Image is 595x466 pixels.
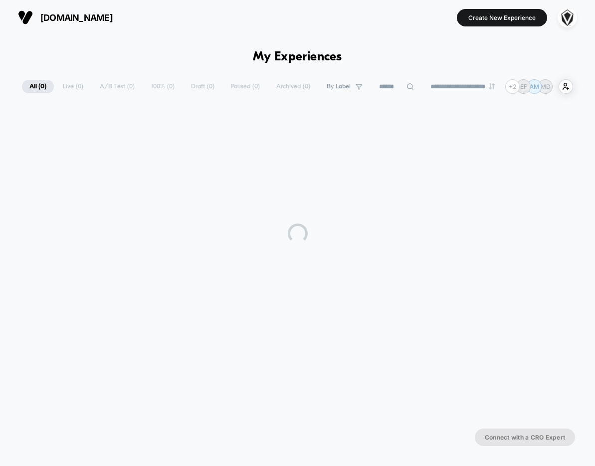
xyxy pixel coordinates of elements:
[22,80,54,93] span: All ( 0 )
[327,83,351,90] span: By Label
[15,9,116,25] button: [DOMAIN_NAME]
[530,83,539,90] p: AM
[520,83,527,90] p: EF
[475,429,575,446] button: Connect with a CRO Expert
[558,8,577,27] img: ppic
[505,79,520,94] div: + 2
[40,12,113,23] span: [DOMAIN_NAME]
[457,9,547,26] button: Create New Experience
[253,50,342,64] h1: My Experiences
[555,7,580,28] button: ppic
[18,10,33,25] img: Visually logo
[489,83,495,89] img: end
[541,83,551,90] p: MD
